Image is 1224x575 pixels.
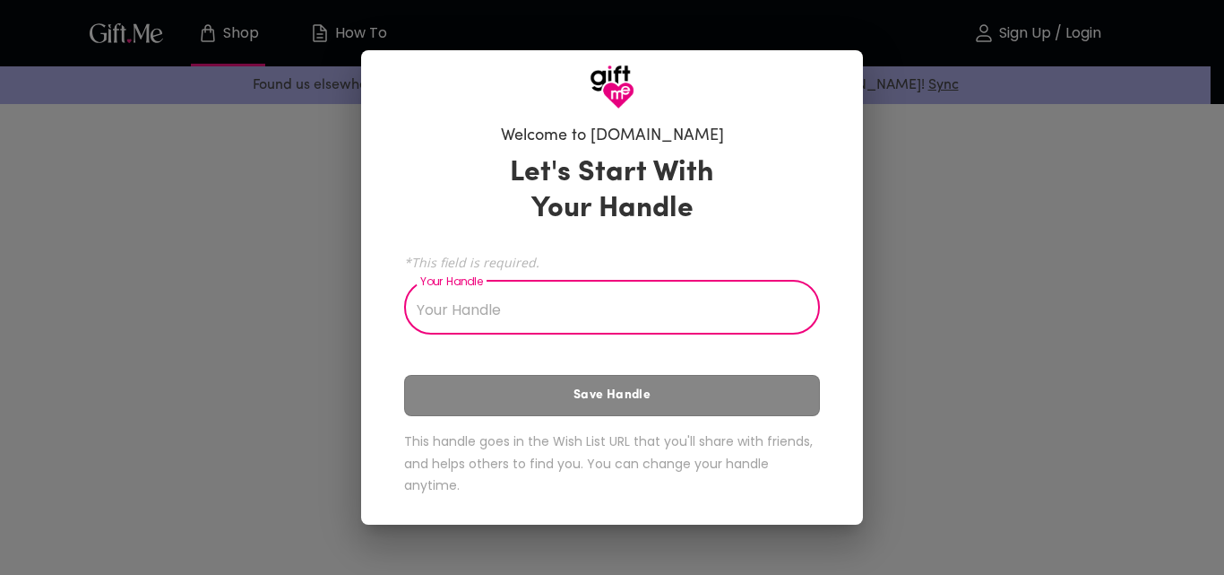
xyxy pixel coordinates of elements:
[404,284,800,335] input: Your Handle
[404,254,820,271] span: *This field is required.
[404,431,820,497] h6: This handle goes in the Wish List URL that you'll share with friends, and helps others to find yo...
[501,126,724,147] h6: Welcome to [DOMAIN_NAME]
[487,155,737,227] h3: Let's Start With Your Handle
[590,65,634,109] img: GiftMe Logo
